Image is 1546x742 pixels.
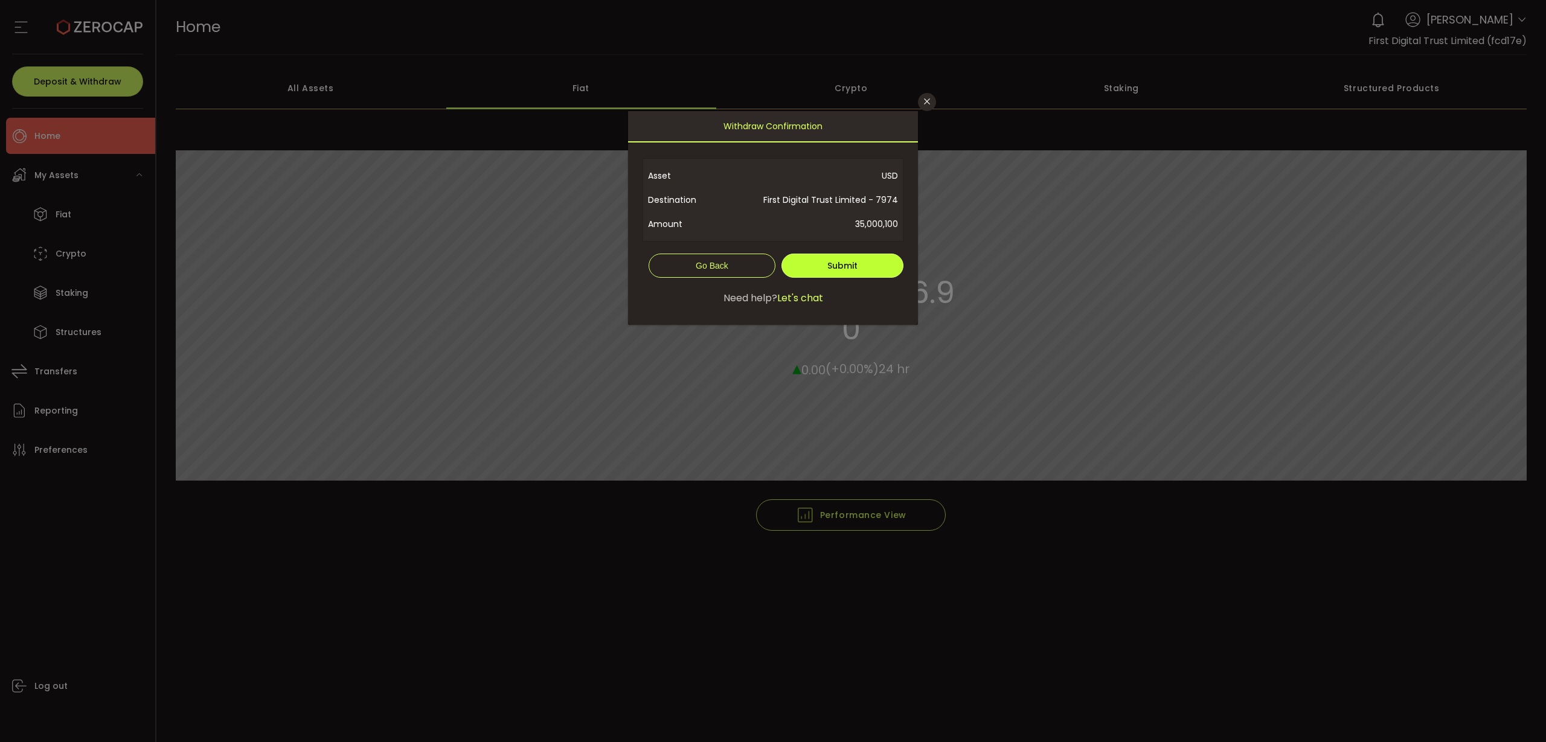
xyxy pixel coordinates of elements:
span: Withdraw Confirmation [723,111,823,141]
span: Let's chat [777,291,823,305]
span: Amount [648,212,725,236]
span: USD [725,164,898,188]
span: Go Back [696,261,728,270]
span: Submit [827,260,858,272]
span: Need help? [723,291,777,305]
button: Close [918,93,936,111]
span: Destination [648,188,725,212]
span: 35,000,100 [725,212,898,236]
span: Asset [648,164,725,188]
iframe: Chat Widget [1486,684,1546,742]
span: First Digital Trust Limited - 7974 [725,188,898,212]
button: Go Back [649,254,775,278]
button: Submit [781,254,903,278]
div: dialog [628,111,918,324]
